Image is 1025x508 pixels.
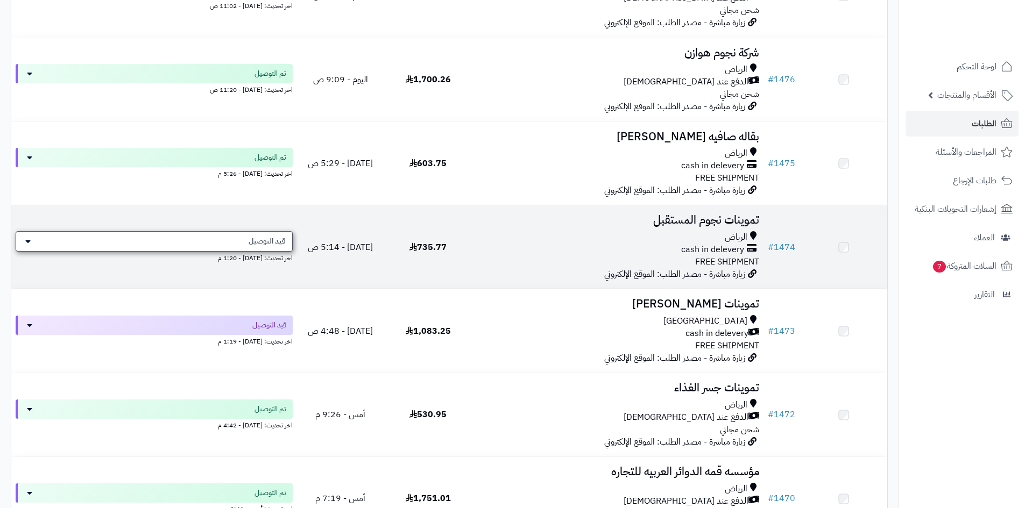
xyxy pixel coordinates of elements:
[695,255,759,268] span: FREE SHIPMENT
[255,404,286,414] span: تم التوصيل
[476,47,759,59] h3: شركة نجوم هوازن
[255,152,286,163] span: تم التوصيل
[308,157,373,170] span: [DATE] - 5:29 ص
[768,73,774,86] span: #
[725,399,747,411] span: الرياض
[476,131,759,143] h3: بقاله صافيه [PERSON_NAME]
[249,236,286,247] span: قيد التوصيل
[906,282,1019,307] a: التقارير
[906,139,1019,165] a: المراجعات والأسئلة
[16,252,293,263] div: اخر تحديث: [DATE] - 1:20 م
[768,325,774,338] span: #
[476,382,759,394] h3: تموينات جسر الغذاء
[624,76,748,88] span: الدفع عند [DEMOGRAPHIC_DATA]
[936,145,996,160] span: المراجعات والأسئلة
[915,202,996,217] span: إشعارات التحويلات البنكية
[255,488,286,498] span: تم التوصيل
[768,325,795,338] a: #1473
[409,408,447,421] span: 530.95
[937,88,996,103] span: الأقسام والمنتجات
[720,88,759,101] span: شحن مجاني
[604,435,745,448] span: زيارة مباشرة - مصدر الطلب: الموقع الإلكتروني
[906,54,1019,80] a: لوحة التحكم
[604,352,745,364] span: زيارة مباشرة - مصدر الطلب: الموقع الإلكتروني
[768,408,795,421] a: #1472
[906,168,1019,194] a: طلبات الإرجاع
[16,419,293,430] div: اخر تحديث: [DATE] - 4:42 م
[252,320,286,331] span: قيد التوصيل
[476,214,759,226] h3: تموينات نجوم المستقبل
[906,196,1019,222] a: إشعارات التحويلات البنكية
[906,225,1019,251] a: العملاء
[685,327,748,340] span: cash in delevery
[768,157,774,170] span: #
[308,241,373,254] span: [DATE] - 5:14 ص
[16,167,293,178] div: اخر تحديث: [DATE] - 5:26 م
[315,408,365,421] span: أمس - 9:26 م
[409,157,447,170] span: 603.75
[604,16,745,29] span: زيارة مباشرة - مصدر الطلب: الموقع الإلكتروني
[972,116,996,131] span: الطلبات
[725,483,747,495] span: الرياض
[768,408,774,421] span: #
[604,100,745,113] span: زيارة مباشرة - مصدر الطلب: الموقع الإلكتروني
[768,241,795,254] a: #1474
[768,241,774,254] span: #
[624,411,748,424] span: الدفع عند [DEMOGRAPHIC_DATA]
[406,325,451,338] span: 1,083.25
[681,244,744,256] span: cash in delevery
[406,73,451,86] span: 1,700.26
[16,83,293,95] div: اخر تحديث: [DATE] - 11:20 ص
[695,339,759,352] span: FREE SHIPMENT
[695,171,759,184] span: FREE SHIPMENT
[308,325,373,338] span: [DATE] - 4:48 ص
[906,253,1019,279] a: السلات المتروكة7
[720,4,759,17] span: شحن مجاني
[409,241,447,254] span: 735.77
[476,298,759,310] h3: تموينات [PERSON_NAME]
[604,184,745,197] span: زيارة مباشرة - مصدر الطلب: الموقع الإلكتروني
[720,423,759,436] span: شحن مجاني
[16,335,293,346] div: اخر تحديث: [DATE] - 1:19 م
[406,492,451,505] span: 1,751.01
[952,25,1015,48] img: logo-2.png
[933,261,946,273] span: 7
[725,147,747,160] span: الرياض
[604,268,745,281] span: زيارة مباشرة - مصدر الطلب: الموقع الإلكتروني
[768,492,795,505] a: #1470
[768,73,795,86] a: #1476
[315,492,365,505] span: أمس - 7:19 م
[974,287,995,302] span: التقارير
[663,315,747,327] span: [GEOGRAPHIC_DATA]
[953,173,996,188] span: طلبات الإرجاع
[255,68,286,79] span: تم التوصيل
[768,157,795,170] a: #1475
[725,63,747,76] span: الرياض
[624,495,748,507] span: الدفع عند [DEMOGRAPHIC_DATA]
[932,259,996,274] span: السلات المتروكة
[957,59,996,74] span: لوحة التحكم
[768,492,774,505] span: #
[906,111,1019,137] a: الطلبات
[476,466,759,478] h3: مؤسسه قمه الدوائر العربيه للتجاره
[313,73,368,86] span: اليوم - 9:09 ص
[681,160,744,172] span: cash in delevery
[725,231,747,244] span: الرياض
[974,230,995,245] span: العملاء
